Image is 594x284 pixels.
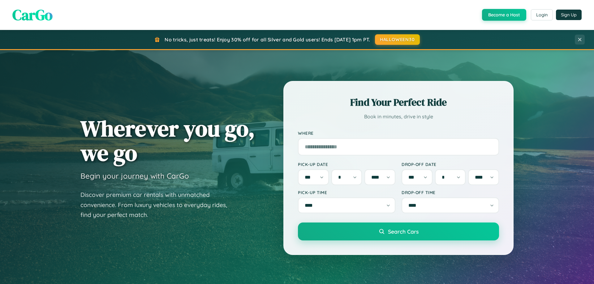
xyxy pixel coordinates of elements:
[531,9,553,20] button: Login
[482,9,526,21] button: Become a Host
[298,95,499,109] h2: Find Your Perfect Ride
[80,116,255,165] h1: Wherever you go, we go
[556,10,582,20] button: Sign Up
[80,171,189,180] h3: Begin your journey with CarGo
[402,162,499,167] label: Drop-off Date
[298,112,499,121] p: Book in minutes, drive in style
[165,36,370,43] span: No tricks, just treats! Enjoy 30% off for all Silver and Gold users! Ends [DATE] 1pm PT.
[12,5,53,25] span: CarGo
[298,162,395,167] label: Pick-up Date
[298,130,499,136] label: Where
[375,34,420,45] button: HALLOWEEN30
[80,190,235,220] p: Discover premium car rentals with unmatched convenience. From luxury vehicles to everyday rides, ...
[298,190,395,195] label: Pick-up Time
[402,190,499,195] label: Drop-off Time
[388,228,419,235] span: Search Cars
[298,223,499,240] button: Search Cars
